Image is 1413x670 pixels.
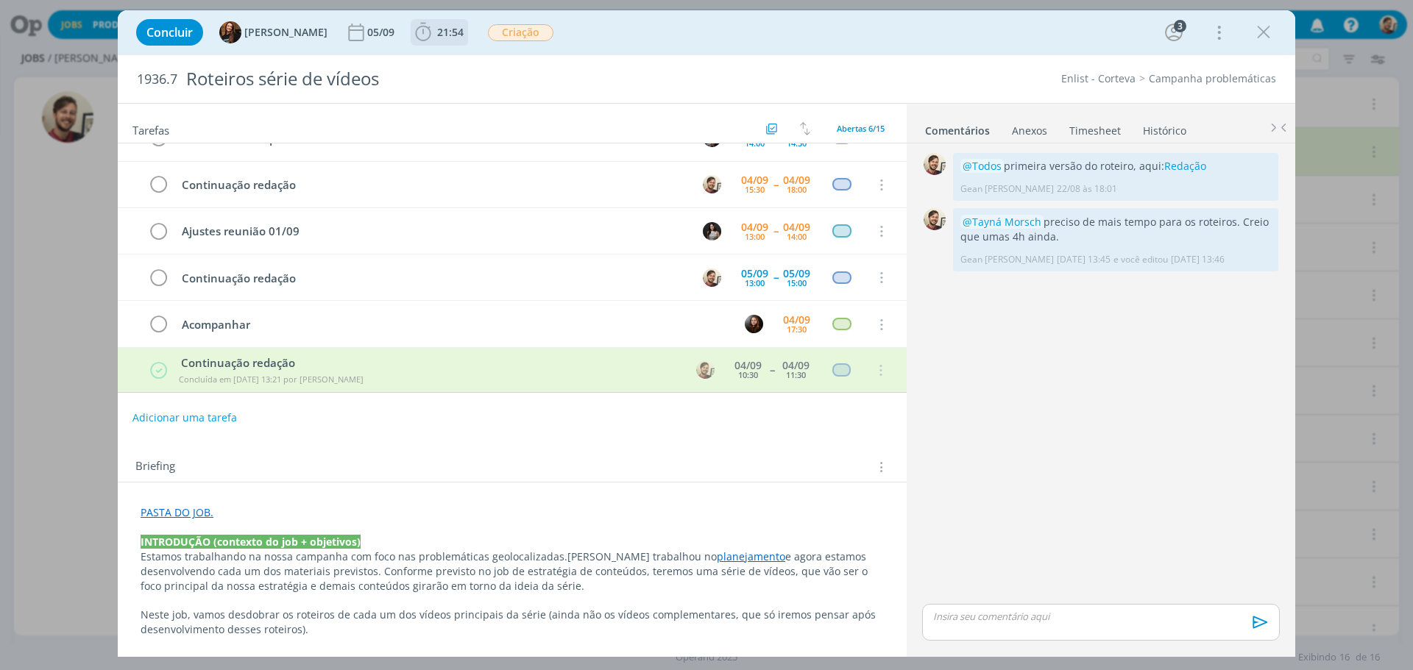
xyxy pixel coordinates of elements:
[770,365,774,375] span: --
[701,266,723,288] button: G
[141,535,361,549] strong: INTRODUÇÃO (contexto do job + objetivos)
[141,607,884,637] p: Neste job, vamos desdobrar os roteiros de cada um dos vídeos principais da série (ainda não os ví...
[703,175,721,193] img: G
[800,122,810,135] img: arrow-down-up.svg
[745,232,765,240] div: 13:00
[782,360,810,371] div: 04/09
[146,26,193,38] span: Concluir
[135,457,175,477] span: Briefing
[175,176,689,194] div: Continuação redação
[1162,21,1186,44] button: 3
[176,354,682,371] div: Continuação redação
[141,505,213,519] a: PASTA DO JOB.
[773,179,778,190] span: --
[701,220,723,242] button: C
[787,139,807,147] div: 14:30
[1149,71,1276,85] a: Campanha problemáticas
[1171,253,1225,266] span: [DATE] 13:46
[703,222,721,240] img: C
[773,226,778,236] span: --
[367,27,397,38] div: 05/09
[924,208,946,230] img: G
[219,21,327,43] button: T[PERSON_NAME]
[741,222,768,232] div: 04/09
[745,139,765,147] div: 14:00
[734,360,762,371] div: 04/09
[136,19,203,46] button: Concluir
[411,21,467,44] button: 21:54
[175,269,689,288] div: Continuação redação
[745,315,763,333] img: E
[1012,124,1047,138] div: Anexos
[745,185,765,193] div: 15:30
[141,549,884,594] p: [PERSON_NAME] trabalhou no e agora estamos desenvolvendo cada um dos materiais previstos. Conform...
[1142,117,1187,138] a: Histórico
[703,268,721,287] img: G
[924,153,946,175] img: G
[488,24,553,41] span: Criação
[960,182,1054,196] p: Gean [PERSON_NAME]
[132,405,238,431] button: Adicionar uma tarefa
[1057,253,1111,266] span: [DATE] 13:45
[787,185,807,193] div: 18:00
[783,268,810,279] div: 05/09
[179,374,364,385] span: Concluída em [DATE] 13:21 por [PERSON_NAME]
[701,174,723,196] button: G
[783,315,810,325] div: 04/09
[783,222,810,232] div: 04/09
[1069,117,1122,138] a: Timesheet
[786,371,806,379] div: 11:30
[963,215,1041,229] span: @Tayná Morsch
[1061,71,1136,85] a: Enlist - Corteva
[717,549,785,563] a: planejamento
[960,215,1271,245] p: preciso de mais tempo para os roteiros. Creio que umas 4h ainda.
[1113,253,1168,266] span: e você editou
[175,222,689,240] div: Ajustes reunião 01/09
[437,25,464,39] span: 21:54
[487,24,554,42] button: Criação
[783,175,810,185] div: 04/09
[787,325,807,333] div: 17:30
[837,123,885,134] span: Abertas 6/15
[787,279,807,287] div: 15:00
[219,21,241,43] img: T
[743,313,765,335] button: E
[741,175,768,185] div: 04/09
[773,272,778,282] span: --
[244,27,327,38] span: [PERSON_NAME]
[741,268,768,279] div: 05/09
[1164,159,1206,173] a: Redação
[963,159,1002,173] span: @Todos
[960,159,1271,174] p: primeira versão do roteiro, aqui:
[924,117,991,138] a: Comentários
[1174,20,1186,32] div: 3
[787,232,807,240] div: 14:00
[738,371,758,379] div: 10:30
[141,549,567,563] span: Estamos trabalhando na nossa campanha com foco nas problemáticas geolocalizadas.
[960,253,1054,266] p: Gean [PERSON_NAME]
[137,71,177,88] span: 1936.7
[175,316,731,334] div: Acompanhar
[745,279,765,287] div: 13:00
[118,10,1295,657] div: dialog
[1057,182,1117,196] span: 22/08 às 18:01
[132,120,169,138] span: Tarefas
[180,61,796,97] div: Roteiros série de vídeos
